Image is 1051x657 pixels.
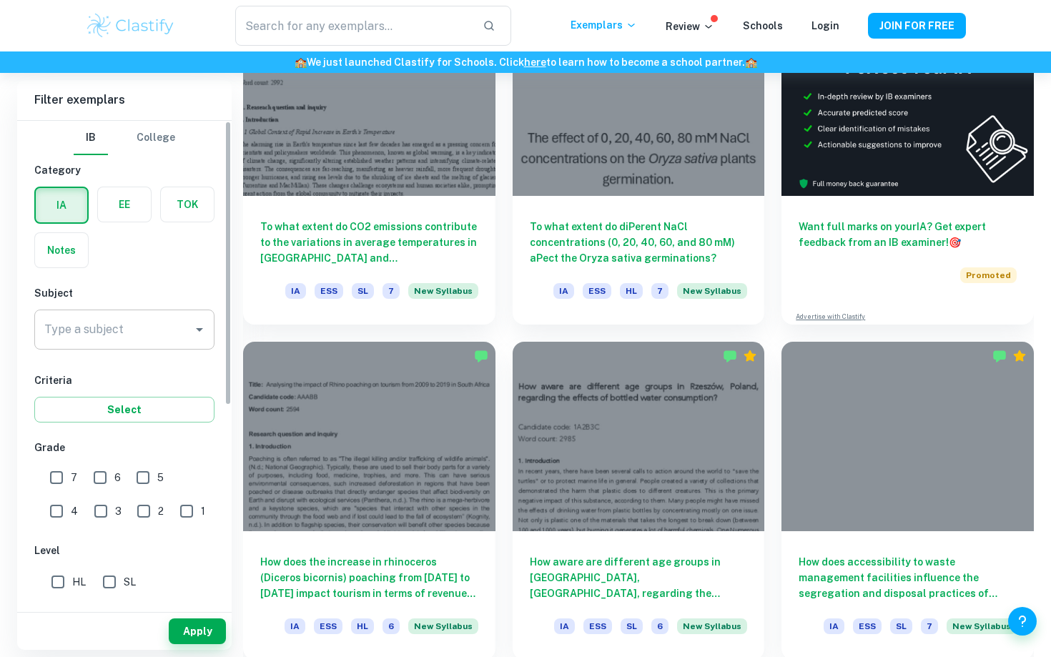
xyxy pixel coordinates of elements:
[408,283,478,299] span: New Syllabus
[677,618,747,634] span: New Syllabus
[34,285,214,301] h6: Subject
[157,470,164,485] span: 5
[408,618,478,634] span: New Syllabus
[677,283,747,307] div: Starting from the May 2026 session, the ESS IA requirements have changed. We created this exempla...
[408,618,478,643] div: Starting from the May 2026 session, the ESS IA requirements have changed. We created this exempla...
[408,283,478,307] div: Starting from the May 2026 session, the ESS IA requirements have changed. We created this exempla...
[3,54,1048,70] h6: We just launched Clastify for Schools. Click to learn how to become a school partner.
[71,470,77,485] span: 7
[85,11,176,40] img: Clastify logo
[890,618,912,634] span: SL
[71,503,78,519] span: 4
[124,574,136,590] span: SL
[74,121,108,155] button: IB
[620,283,643,299] span: HL
[651,618,668,634] span: 6
[824,618,844,634] span: IA
[530,554,748,601] h6: How aware are different age groups in [GEOGRAPHIC_DATA], [GEOGRAPHIC_DATA], regarding the effects...
[666,19,714,34] p: Review
[583,618,612,634] span: ESS
[243,7,495,325] a: To what extent do CO2 emissions contribute to the variations in average temperatures in [GEOGRAPH...
[796,312,865,322] a: Advertise with Clastify
[745,56,757,68] span: 🏫
[651,283,668,299] span: 7
[17,80,232,120] h6: Filter exemplars
[74,121,175,155] div: Filter type choice
[474,349,488,363] img: Marked
[314,618,342,634] span: ESS
[524,56,546,68] a: here
[553,283,574,299] span: IA
[137,121,175,155] button: College
[115,503,122,519] span: 3
[781,7,1034,325] a: Want full marks on yourIA? Get expert feedback from an IB examiner!PromotedAdvertise with Clastify
[260,219,478,266] h6: To what extent do CO2 emissions contribute to the variations in average temperatures in [GEOGRAPH...
[868,13,966,39] button: JOIN FOR FREE
[921,618,938,634] span: 7
[513,7,765,325] a: To what extent do diPerent NaCl concentrations (0, 20, 40, 60, and 80 mM) aPect the Oryza sativa ...
[34,543,214,558] h6: Level
[554,618,575,634] span: IA
[352,283,374,299] span: SL
[34,372,214,388] h6: Criteria
[351,618,374,634] span: HL
[677,618,747,643] div: Starting from the May 2026 session, the ESS IA requirements have changed. We created this exempla...
[571,17,637,33] p: Exemplars
[743,349,757,363] div: Premium
[583,283,611,299] span: ESS
[161,187,214,222] button: TOK
[799,219,1017,250] h6: Want full marks on your IA ? Get expert feedback from an IB examiner!
[853,618,882,634] span: ESS
[621,618,643,634] span: SL
[34,162,214,178] h6: Category
[949,237,961,248] span: 🎯
[1008,607,1037,636] button: Help and Feedback
[34,397,214,423] button: Select
[383,283,400,299] span: 7
[799,554,1017,601] h6: How does accessibility to waste management facilities influence the segregation and disposal prac...
[947,618,1017,643] div: Starting from the May 2026 session, the ESS IA requirements have changed. We created this exempla...
[947,618,1017,634] span: New Syllabus
[189,320,209,340] button: Open
[35,233,88,267] button: Notes
[260,554,478,601] h6: How does the increase in rhinoceros (Diceros bicornis) poaching from [DATE] to [DATE] impact tour...
[98,187,151,222] button: EE
[530,219,748,266] h6: To what extent do diPerent NaCl concentrations (0, 20, 40, 60, and 80 mM) aPect the Oryza sativa ...
[285,283,306,299] span: IA
[201,503,205,519] span: 1
[285,618,305,634] span: IA
[315,283,343,299] span: ESS
[677,283,747,299] span: New Syllabus
[36,188,87,222] button: IA
[158,503,164,519] span: 2
[743,20,783,31] a: Schools
[34,440,214,455] h6: Grade
[169,618,226,644] button: Apply
[960,267,1017,283] span: Promoted
[114,470,121,485] span: 6
[295,56,307,68] span: 🏫
[235,6,471,46] input: Search for any exemplars...
[383,618,400,634] span: 6
[781,7,1034,196] img: Thumbnail
[811,20,839,31] a: Login
[1012,349,1027,363] div: Premium
[72,574,86,590] span: HL
[723,349,737,363] img: Marked
[992,349,1007,363] img: Marked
